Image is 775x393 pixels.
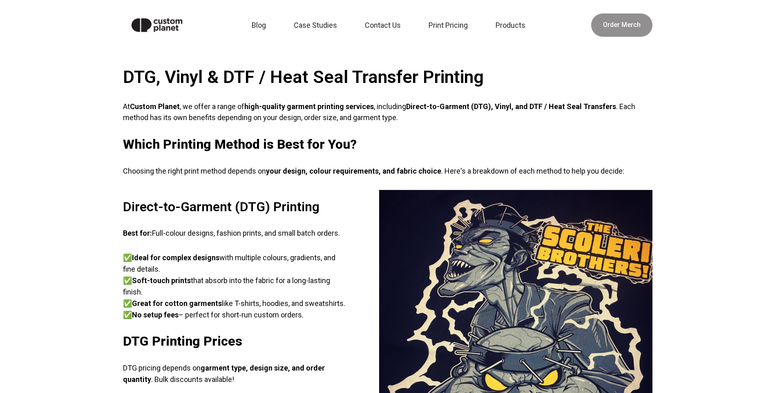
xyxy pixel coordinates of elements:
div: Widget pro chat [639,305,775,393]
p: ✅ with multiple colours, gradients, and fine details. ✅ that absorb into the fabric for a long-la... [123,252,346,320]
a: Case Studies [289,16,347,34]
a: Blog [247,16,276,34]
strong: Best for: [123,229,152,237]
a: Order Merch [591,13,652,37]
a: Print Pricing [424,16,478,34]
strong: Custom Planet [130,102,180,111]
strong: high-quality garment printing services [244,102,374,111]
nav: Main navigation [201,16,581,34]
strong: garment type, design size, and order quantity [123,364,325,384]
a: Products [491,16,535,34]
strong: Great for cotton garments [132,299,222,308]
p: Full-colour designs, fashion prints, and small batch orders. [123,228,346,239]
iframe: Chat Widget [639,305,775,393]
h2: DTG, Vinyl & DTF / Heat Seal Transfer Printing [123,67,652,88]
p: DTG pricing depends on . Bulk discounts available! [123,362,346,385]
strong: Ideal for complex designs [132,253,219,262]
strong: No setup fees [132,310,179,319]
strong: your design, colour requirements, and fabric choice [266,167,441,175]
strong: DTG Printing Prices [123,333,242,349]
p: Choosing the right print method depends on . Here's a breakdown of each method to help you decide: [123,165,652,177]
img: Custom Planet logo in black [123,10,191,40]
p: At , we offer a range of , including . Each method has its own benefits depending on your design,... [123,101,652,124]
strong: Direct-to-Garment (DTG), Vinyl, and DTF / Heat Seal Transfers [406,102,616,111]
strong: Which Printing Method is Best for You? [123,136,357,152]
a: Contact Us [360,16,411,34]
strong: Soft-touch prints [132,276,191,285]
h2: Direct-to-Garment (DTG) Printing [123,199,346,214]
